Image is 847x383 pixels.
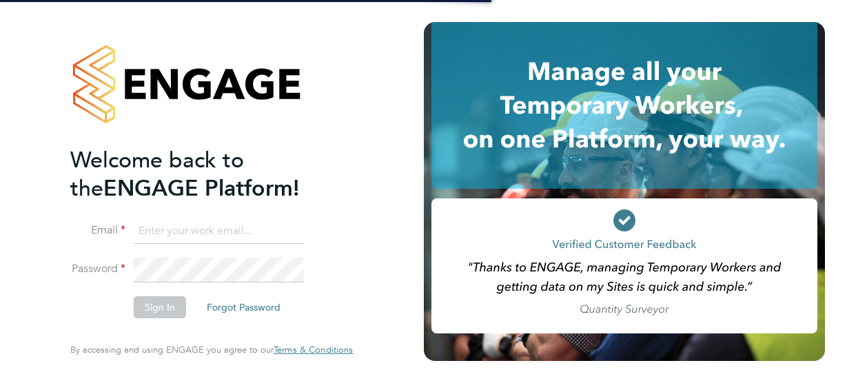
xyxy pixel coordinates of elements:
[134,219,304,244] input: Enter your work email...
[134,296,186,318] button: Sign In
[274,344,353,355] a: Terms & Conditions
[196,296,292,318] button: Forgot Password
[70,146,339,203] h2: ENGAGE Platform!
[70,262,125,276] label: Password
[70,223,125,238] label: Email
[70,344,353,355] span: By accessing and using ENGAGE you agree to our
[70,147,244,202] span: Welcome back to the
[274,344,353,355] span: Terms & Conditions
